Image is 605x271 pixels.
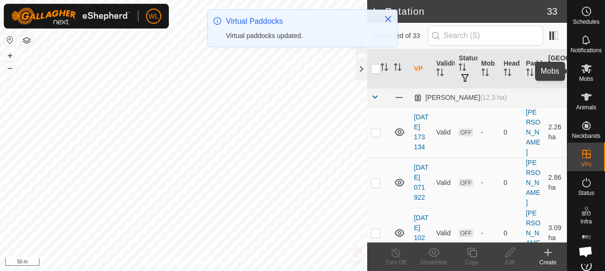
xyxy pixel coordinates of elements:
[547,4,557,19] span: 33
[575,247,598,253] span: Heatmap
[381,65,388,72] p-sorticon: Activate to sort
[478,49,500,88] th: Mob
[428,26,543,46] input: Search (S)
[453,258,491,267] div: Copy
[526,159,540,206] a: [PERSON_NAME]
[414,164,429,201] a: [DATE] 071922
[481,228,496,238] div: -
[481,178,496,188] div: -
[481,70,489,77] p-sorticon: Activate to sort
[571,48,602,53] span: Notifications
[459,229,473,237] span: OFF
[580,219,592,224] span: Infra
[545,208,567,258] td: 3.09 ha
[146,259,182,267] a: Privacy Policy
[545,49,567,88] th: [GEOGRAPHIC_DATA] Area
[481,127,496,137] div: -
[573,19,599,25] span: Schedules
[394,65,401,72] p-sorticon: Activate to sort
[226,31,374,41] div: Virtual paddocks updated.
[500,49,522,88] th: Head
[579,76,593,82] span: Mobs
[545,157,567,208] td: 2.86 ha
[491,258,529,267] div: Edit
[373,31,428,41] span: 0 selected of 33
[414,113,429,151] a: [DATE] 173134
[578,190,594,196] span: Status
[504,70,511,77] p-sorticon: Activate to sort
[526,70,534,77] p-sorticon: Activate to sort
[480,94,507,101] span: (12.3 ha)
[4,62,16,74] button: –
[4,50,16,61] button: +
[548,75,556,82] p-sorticon: Activate to sort
[410,49,432,88] th: VP
[573,239,598,264] div: Open chat
[11,8,130,25] img: Gallagher Logo
[149,11,159,21] span: WL
[414,94,507,102] div: [PERSON_NAME]
[500,107,522,157] td: 0
[432,157,455,208] td: Valid
[432,49,455,88] th: Validity
[581,162,591,167] span: VPs
[500,157,522,208] td: 0
[373,6,547,17] h2: In Rotation
[377,258,415,267] div: Turn Off
[529,258,567,267] div: Create
[459,65,466,72] p-sorticon: Activate to sort
[381,12,395,26] button: Close
[432,107,455,157] td: Valid
[4,34,16,46] button: Reset Map
[526,209,540,257] a: [PERSON_NAME]
[415,258,453,267] div: Show/Hide
[522,49,545,88] th: Paddock
[500,208,522,258] td: 0
[459,128,473,136] span: OFF
[432,208,455,258] td: Valid
[21,35,32,46] button: Map Layers
[436,70,444,77] p-sorticon: Activate to sort
[572,133,600,139] span: Neckbands
[414,214,429,252] a: [DATE] 102036
[545,107,567,157] td: 2.26 ha
[526,108,540,156] a: [PERSON_NAME]
[459,179,473,187] span: OFF
[455,49,477,88] th: Status
[576,105,596,110] span: Animals
[193,259,221,267] a: Contact Us
[226,16,374,27] div: Virtual Paddocks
